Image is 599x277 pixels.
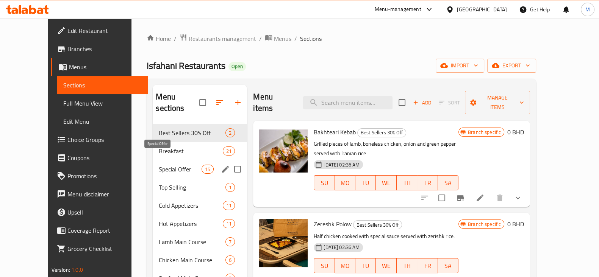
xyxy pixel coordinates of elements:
div: Special Offer15edit [153,160,247,178]
span: Select to update [434,190,450,206]
a: Promotions [51,167,148,185]
div: Menu-management [375,5,421,14]
span: Special Offer [159,165,202,174]
div: Open [228,62,246,71]
span: WE [379,260,393,271]
span: 6 [226,257,235,264]
div: items [223,219,235,228]
span: Branch specific [465,129,504,136]
button: SA [438,175,458,190]
span: 1.0.0 [71,265,83,275]
span: M [585,5,590,14]
button: Branch-specific-item [451,189,469,207]
span: Sort sections [211,93,229,112]
div: items [202,165,214,174]
a: Coverage Report [51,221,148,240]
h2: Menu sections [156,91,199,114]
div: items [225,128,235,137]
button: export [487,59,536,73]
div: Best Sellers 30% Off2 [153,124,247,142]
span: export [493,61,530,70]
button: FR [417,258,438,273]
div: Top Selling1 [153,178,247,196]
a: Sections [57,76,148,94]
span: Zereshk Polow [314,218,352,230]
span: SU [317,260,332,271]
span: MO [338,260,352,271]
a: Grocery Checklist [51,240,148,258]
span: Upsell [67,208,142,217]
li: / [294,34,297,43]
span: Top Selling [159,183,225,192]
div: items [223,201,235,210]
span: Isfahani Restaurants [147,57,225,74]
div: Cold Appetizers [159,201,223,210]
div: Chicken Main Course [159,255,225,265]
button: WE [376,175,396,190]
div: Breakfast21 [153,142,247,160]
span: Bakhteari Kebab [314,126,356,138]
button: Add section [229,93,247,112]
span: TU [358,260,373,271]
span: [DATE] 02:36 AM [321,161,363,168]
a: Home [147,34,171,43]
a: Menus [265,34,291,44]
span: 11 [223,202,235,209]
span: Select all sections [195,95,211,110]
span: Edit Restaurant [67,26,142,35]
span: Choice Groups [67,135,142,144]
div: Best Sellers 30% Off [353,220,402,229]
a: Upsell [51,203,148,221]
button: TU [355,258,376,273]
span: Coupons [67,153,142,162]
span: Promotions [67,171,142,181]
span: Manage items [471,93,524,112]
span: [DATE] 02:36 AM [321,244,363,251]
span: SA [441,260,455,271]
a: Restaurants management [180,34,256,44]
span: Best Sellers 30% Off [353,221,402,229]
img: Bakhteari Kebab [259,127,308,175]
svg: Show Choices [513,193,522,202]
span: Lamb Main Course [159,237,225,246]
a: Menu disclaimer [51,185,148,203]
div: items [223,146,235,156]
div: Hot Appetizers [159,219,223,228]
div: Cold Appetizers11 [153,196,247,215]
span: import [442,61,478,70]
span: Full Menu View [63,99,142,108]
a: Edit Restaurant [51,22,148,40]
button: SA [438,258,458,273]
div: [GEOGRAPHIC_DATA] [457,5,507,14]
button: Manage items [465,91,530,114]
h2: Menu items [253,91,294,114]
span: Restaurants management [189,34,256,43]
button: SU [314,175,335,190]
span: 1 [226,184,235,191]
span: Best Sellers 30% Off [159,128,225,137]
a: Coupons [51,149,148,167]
span: 11 [223,220,235,227]
span: Grocery Checklist [67,244,142,253]
span: Select section [394,95,410,110]
button: delete [491,189,509,207]
span: Breakfast [159,146,223,156]
span: Sections [63,81,142,90]
span: 15 [202,166,213,173]
span: Open [228,63,246,70]
span: Branches [67,44,142,53]
span: Select section first [434,97,465,109]
button: MO [335,258,355,273]
button: FR [417,175,438,190]
div: items [225,183,235,192]
span: Menu disclaimer [67,190,142,199]
span: Best Sellers 30% Off [358,128,406,137]
span: Menus [274,34,291,43]
li: / [259,34,262,43]
button: MO [335,175,355,190]
div: items [225,255,235,265]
